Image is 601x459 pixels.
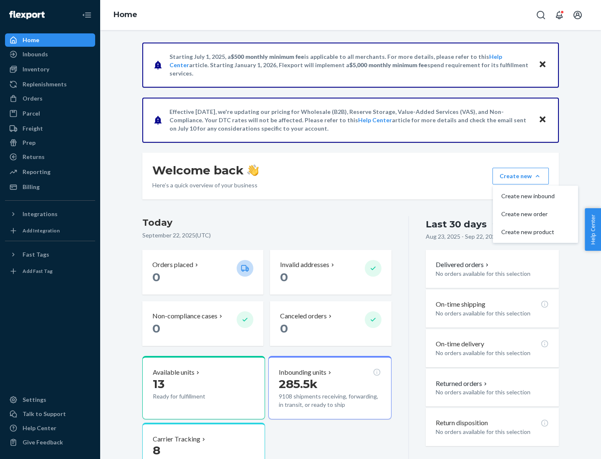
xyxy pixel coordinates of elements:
[5,63,95,76] a: Inventory
[107,3,144,27] ol: breadcrumbs
[537,114,548,126] button: Close
[358,116,392,124] a: Help Center
[280,270,288,284] span: 0
[280,321,288,335] span: 0
[23,94,43,103] div: Orders
[23,109,40,118] div: Parcel
[23,50,48,58] div: Inbounds
[5,92,95,105] a: Orders
[152,321,160,335] span: 0
[23,36,39,44] div: Home
[501,193,555,199] span: Create new inbound
[5,136,95,149] a: Prep
[23,396,46,404] div: Settings
[142,216,391,229] h3: Today
[436,260,490,270] button: Delivered orders
[5,393,95,406] a: Settings
[426,218,487,231] div: Last 30 days
[142,301,263,346] button: Non-compliance cases 0
[5,78,95,91] a: Replenishments
[23,80,67,88] div: Replenishments
[436,339,484,349] p: On-time delivery
[436,428,549,436] p: No orders available for this selection
[5,150,95,164] a: Returns
[23,267,53,275] div: Add Fast Tag
[5,407,95,421] a: Talk to Support
[5,207,95,221] button: Integrations
[5,224,95,237] a: Add Integration
[279,392,381,409] p: 9108 shipments receiving, forwarding, in transit, or ready to ship
[23,410,66,418] div: Talk to Support
[23,424,56,432] div: Help Center
[279,377,318,391] span: 285.5k
[5,180,95,194] a: Billing
[247,164,259,176] img: hand-wave emoji
[5,165,95,179] a: Reporting
[5,265,95,278] a: Add Fast Tag
[23,124,43,133] div: Freight
[501,229,555,235] span: Create new product
[426,232,514,241] p: Aug 23, 2025 - Sep 22, 2025 ( UTC )
[537,59,548,71] button: Close
[280,260,329,270] p: Invalid addresses
[142,231,391,240] p: September 22, 2025 ( UTC )
[5,107,95,120] a: Parcel
[23,139,35,147] div: Prep
[585,208,601,251] button: Help Center
[533,7,549,23] button: Open Search Box
[23,210,58,218] div: Integrations
[78,7,95,23] button: Close Navigation
[23,153,45,161] div: Returns
[551,7,568,23] button: Open notifications
[495,205,576,223] button: Create new order
[280,311,327,321] p: Canceled orders
[23,65,49,73] div: Inventory
[436,388,549,396] p: No orders available for this selection
[231,53,304,60] span: $500 monthly minimum fee
[349,61,427,68] span: $5,000 monthly minimum fee
[153,377,164,391] span: 13
[501,211,555,217] span: Create new order
[270,301,391,346] button: Canceled orders 0
[495,223,576,241] button: Create new product
[436,418,488,428] p: Return disposition
[169,53,530,78] p: Starting July 1, 2025, a is applicable to all merchants. For more details, please refer to this a...
[152,181,259,189] p: Here’s a quick overview of your business
[142,250,263,295] button: Orders placed 0
[153,443,160,457] span: 8
[5,33,95,47] a: Home
[5,436,95,449] button: Give Feedback
[152,270,160,284] span: 0
[153,434,200,444] p: Carrier Tracking
[9,11,45,19] img: Flexport logo
[142,356,265,419] button: Available units13Ready for fulfillment
[23,438,63,446] div: Give Feedback
[569,7,586,23] button: Open account menu
[23,250,49,259] div: Fast Tags
[436,309,549,318] p: No orders available for this selection
[153,368,194,377] p: Available units
[268,356,391,419] button: Inbounding units285.5k9108 shipments receiving, forwarding, in transit, or ready to ship
[495,187,576,205] button: Create new inbound
[5,248,95,261] button: Fast Tags
[436,270,549,278] p: No orders available for this selection
[436,379,489,388] button: Returned orders
[153,392,230,401] p: Ready for fulfillment
[114,10,137,19] a: Home
[152,311,217,321] p: Non-compliance cases
[492,168,549,184] button: Create newCreate new inboundCreate new orderCreate new product
[5,122,95,135] a: Freight
[436,300,485,309] p: On-time shipping
[23,183,40,191] div: Billing
[169,108,530,133] p: Effective [DATE], we're updating our pricing for Wholesale (B2B), Reserve Storage, Value-Added Se...
[152,163,259,178] h1: Welcome back
[23,168,51,176] div: Reporting
[152,260,193,270] p: Orders placed
[23,227,60,234] div: Add Integration
[5,421,95,435] a: Help Center
[436,349,549,357] p: No orders available for this selection
[270,250,391,295] button: Invalid addresses 0
[5,48,95,61] a: Inbounds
